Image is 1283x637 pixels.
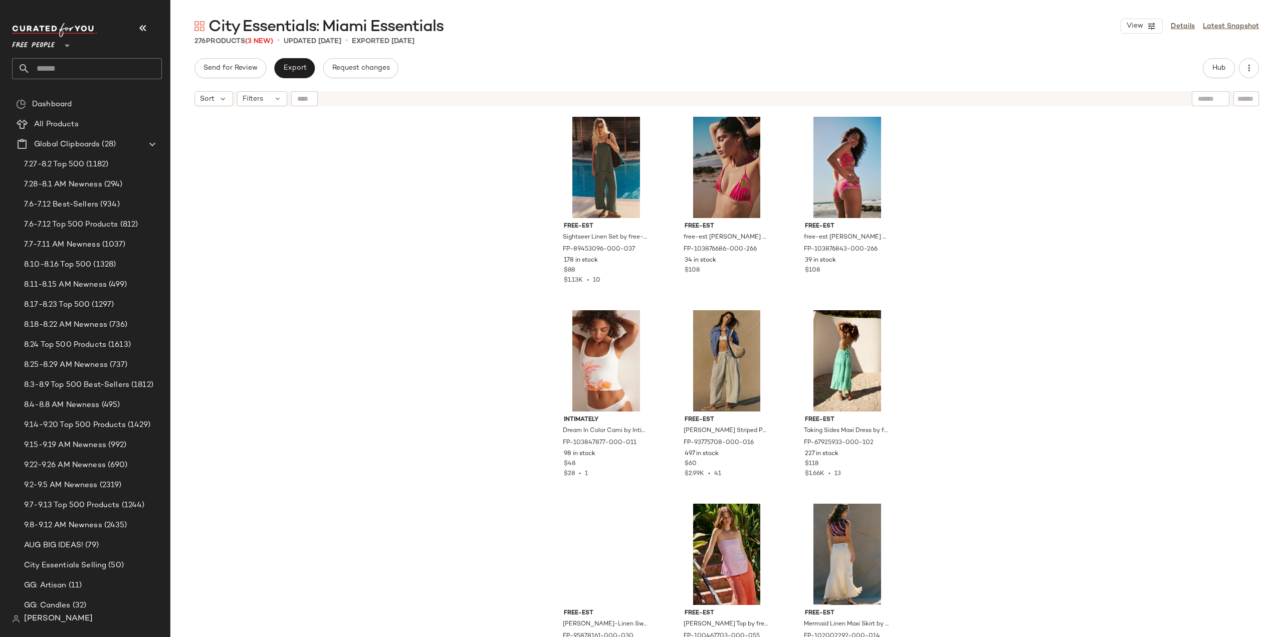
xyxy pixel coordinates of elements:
[805,460,818,469] span: $118
[797,504,898,605] img: 102002292_014_b
[100,239,126,251] span: (1037)
[564,609,649,618] span: free-est
[685,415,769,424] span: free-est
[284,36,341,47] p: updated [DATE]
[24,560,106,571] span: City Essentials Selling
[24,613,93,625] span: [PERSON_NAME]
[805,222,890,231] span: free-est
[563,245,635,254] span: FP-89453096-000-037
[556,310,657,411] img: 103847877_011_a
[684,620,768,629] span: [PERSON_NAME] Top by free-est at Free People in Purple, Size: XL
[797,117,898,218] img: 103876843_266_b
[677,504,777,605] img: 100467703_055_a
[564,266,575,275] span: $88
[108,359,128,371] span: (737)
[24,299,90,311] span: 8.17-8.23 Top 500
[24,159,84,170] span: 7.27-8.2 Top 500
[100,399,120,411] span: (495)
[90,299,114,311] span: (1297)
[685,460,697,469] span: $60
[564,415,649,424] span: Intimately
[84,159,108,170] span: (1182)
[24,520,102,531] span: 9.8-9.12 AM Newness
[126,419,151,431] span: (1429)
[804,427,889,436] span: Taking Sides Maxi Dress by free-est at Free People in Green, Size: XL
[24,239,100,251] span: 7.7-7.11 AM Newness
[283,64,306,72] span: Export
[102,179,123,190] span: (294)
[714,471,721,477] span: 41
[677,310,777,411] img: 93775708_016_e
[352,36,414,47] p: Exported [DATE]
[804,439,874,448] span: FP-67925933-000-102
[1212,64,1226,72] span: Hub
[24,440,106,451] span: 9.15-9.19 AM Newness
[805,256,836,265] span: 39 in stock
[323,58,398,78] button: Request changes
[805,609,890,618] span: free-est
[1203,58,1235,78] button: Hub
[12,615,20,623] img: svg%3e
[24,319,107,331] span: 8.18-8.22 AM Newness
[106,560,124,571] span: (50)
[684,439,754,448] span: FP-93775708-000-016
[91,259,116,271] span: (1328)
[805,266,820,275] span: $108
[12,23,97,37] img: cfy_white_logo.C9jOOHJF.svg
[107,279,127,291] span: (499)
[685,266,700,275] span: $108
[824,471,834,477] span: •
[24,339,106,351] span: 8.24 Top 500 Products
[345,35,348,47] span: •
[804,245,878,254] span: FP-103876843-000-266
[67,580,82,591] span: (11)
[24,419,126,431] span: 9.14-9.20 Top 500 Products
[277,35,280,47] span: •
[834,471,841,477] span: 13
[1121,19,1163,34] button: View
[685,609,769,618] span: free-est
[685,256,716,265] span: 34 in stock
[34,119,79,130] span: All Products
[593,277,600,284] span: 10
[24,199,98,210] span: 7.6-7.12 Best-Sellers
[585,471,588,477] span: 1
[24,279,107,291] span: 8.11-8.15 AM Newness
[24,580,67,591] span: GG: Artisan
[208,17,444,37] span: City Essentials: Miami Essentials
[100,139,116,150] span: (28)
[243,94,263,104] span: Filters
[106,460,128,471] span: (690)
[1203,21,1259,32] a: Latest Snapshot
[24,500,120,511] span: 9.7-9.13 Top 500 Products
[684,427,768,436] span: [PERSON_NAME] Striped Pants by free-est at Free People in Tan, Size: XS
[24,379,129,391] span: 8.3-8.9 Top 500 Best-Sellers
[12,34,55,52] span: Free People
[203,64,258,72] span: Send for Review
[24,540,83,551] span: AUG BIG IDEAS!
[98,199,120,210] span: (934)
[194,38,206,45] span: 276
[1171,21,1195,32] a: Details
[564,450,595,459] span: 98 in stock
[805,471,824,477] span: $1.66K
[194,58,266,78] button: Send for Review
[805,415,890,424] span: free-est
[804,620,889,629] span: Mermaid Linen Maxi Skirt by free-est at Free People in Tan, Size: XL
[564,222,649,231] span: free-est
[98,480,122,491] span: (2319)
[684,233,768,242] span: free-est [PERSON_NAME] Printed Velvet Bikini Top at Free People in Pink, Size: XS
[564,277,583,284] span: $1.13K
[24,460,106,471] span: 9.22-9.26 AM Newness
[563,427,648,436] span: Dream In Color Cami by Intimately at Free People in White, Size: L
[684,245,757,254] span: FP-103876686-000-266
[129,379,153,391] span: (1812)
[24,600,71,611] span: GG: Candles
[563,620,648,629] span: [PERSON_NAME]-Linen Sweater Set by free-est at Free People in Green, Size: XS
[16,99,26,109] img: svg%3e
[194,21,204,31] img: svg%3e
[102,520,127,531] span: (2435)
[332,64,390,72] span: Request changes
[704,471,714,477] span: •
[118,219,138,231] span: (812)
